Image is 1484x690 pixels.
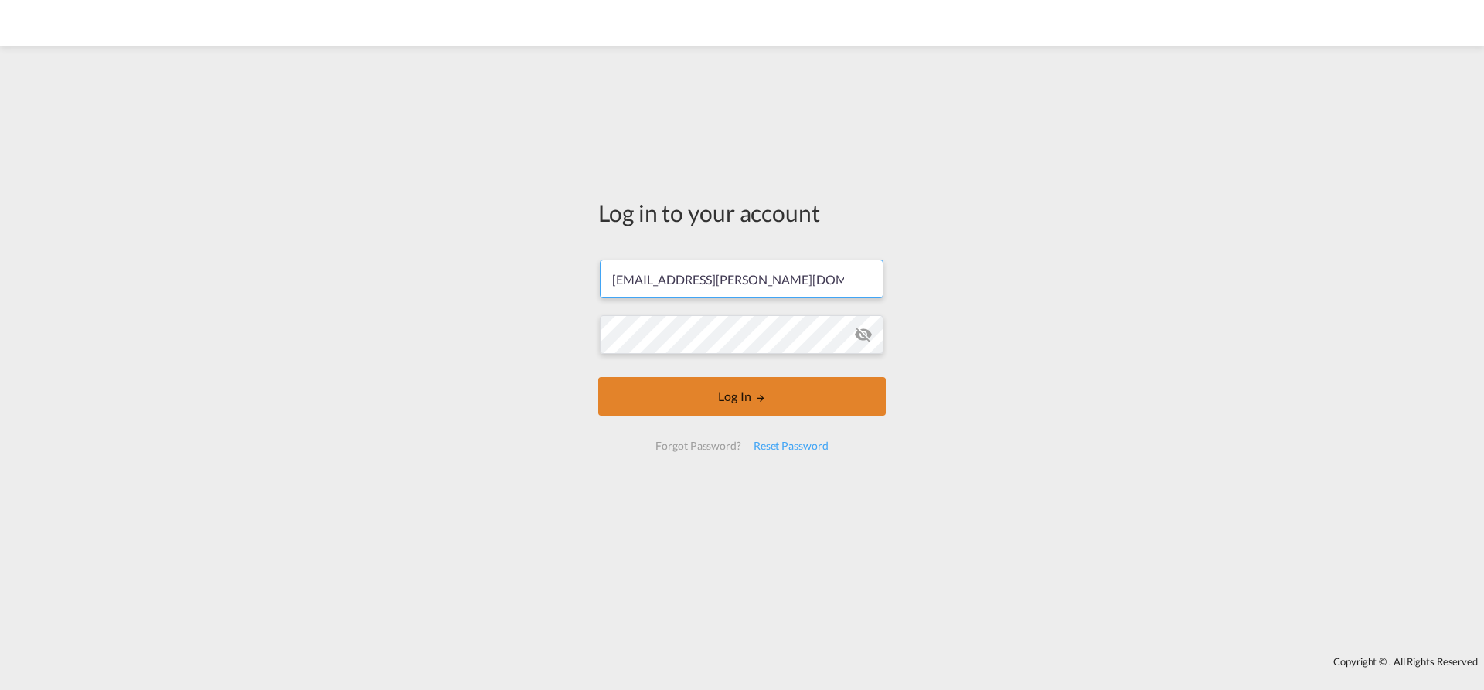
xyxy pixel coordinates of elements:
[649,432,747,460] div: Forgot Password?
[600,260,883,298] input: Enter email/phone number
[598,196,886,229] div: Log in to your account
[854,325,873,344] md-icon: icon-eye-off
[598,377,886,416] button: LOGIN
[747,432,835,460] div: Reset Password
